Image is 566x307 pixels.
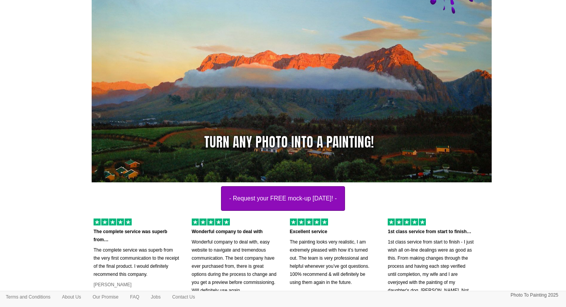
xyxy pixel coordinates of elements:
[87,291,124,303] a: Our Promise
[192,219,230,225] img: 5 of out 5 stars
[290,228,377,236] p: Excellent service
[145,291,166,303] a: Jobs
[192,238,278,295] p: Wonderful company to deal with, easy website to navigate and tremendous communication. The best c...
[388,228,474,236] p: 1st class service from start to finish…
[94,281,180,289] p: [PERSON_NAME]
[94,246,180,279] p: The complete service was superb from the very first communication to the receipt of the final pro...
[388,219,426,225] img: 5 of out 5 stars
[124,291,145,303] a: FAQ
[290,289,377,297] p: [PERSON_NAME]
[221,186,345,211] button: - Request your FREE mock-up [DATE]! -
[511,291,558,299] p: Photo To Painting 2025
[290,238,377,287] p: The painting looks very realistic, I am extremely pleased with how it’s turned out. The team is v...
[166,291,201,303] a: Contact Us
[192,228,278,236] p: Wonderful company to deal with
[94,228,180,244] p: The complete service was superb from…
[94,219,132,225] img: 5 of out 5 stars
[204,132,374,152] div: Turn any photo into a painting!
[56,291,87,303] a: About Us
[290,219,328,225] img: 5 of out 5 stars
